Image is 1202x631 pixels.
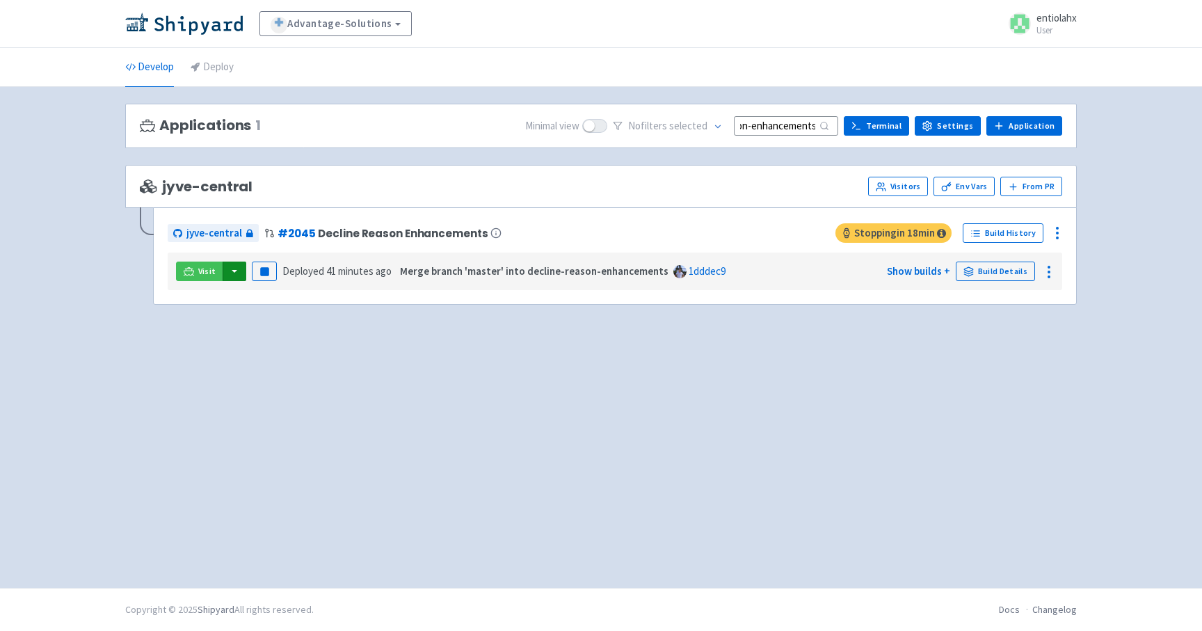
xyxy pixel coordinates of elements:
[956,262,1035,281] a: Build Details
[933,177,995,196] a: Env Vars
[868,177,928,196] a: Visitors
[140,179,253,195] span: jyve-central
[255,118,261,134] span: 1
[999,603,1020,616] a: Docs
[669,119,707,132] span: selected
[400,264,668,278] strong: Merge branch 'master' into decline-reason-enhancements
[326,264,392,278] time: 41 minutes ago
[259,11,412,36] a: Advantage-Solutions
[1032,603,1077,616] a: Changelog
[191,48,234,87] a: Deploy
[282,264,392,278] span: Deployed
[198,266,216,277] span: Visit
[176,262,223,281] a: Visit
[278,226,315,241] a: #2045
[186,225,242,241] span: jyve-central
[125,48,174,87] a: Develop
[844,116,909,136] a: Terminal
[125,13,243,35] img: Shipyard logo
[986,116,1062,136] a: Application
[198,603,234,616] a: Shipyard
[140,118,261,134] h3: Applications
[887,264,950,278] a: Show builds +
[915,116,981,136] a: Settings
[318,227,488,239] span: Decline Reason Enhancements
[252,262,277,281] button: Pause
[125,602,314,617] div: Copyright © 2025 All rights reserved.
[1036,26,1077,35] small: User
[1036,11,1077,24] span: entiolahx
[168,224,259,243] a: jyve-central
[628,118,707,134] span: No filter s
[835,223,952,243] span: Stopping in 18 min
[1000,13,1077,35] a: entiolahx User
[734,116,838,135] input: Search...
[525,118,579,134] span: Minimal view
[689,264,726,278] a: 1dddec9
[963,223,1043,243] a: Build History
[1000,177,1062,196] button: From PR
